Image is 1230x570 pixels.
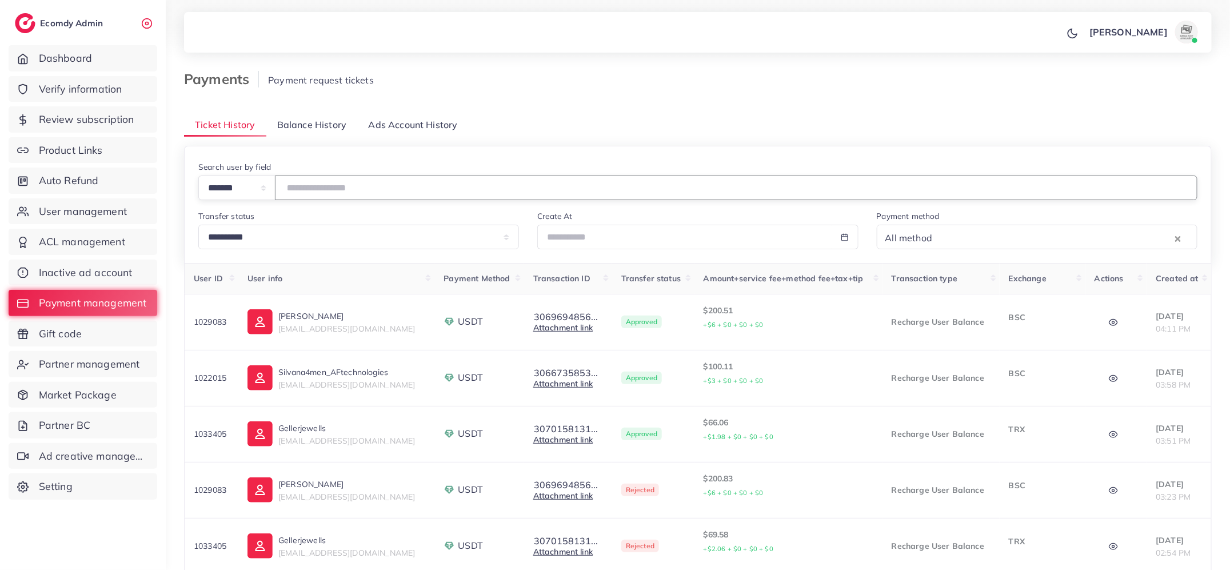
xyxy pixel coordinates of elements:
[39,265,133,280] span: Inactive ad account
[533,536,598,546] button: 3070158131...
[444,273,510,284] span: Payment Method
[39,51,92,66] span: Dashboard
[892,483,991,497] p: Recharge User Balance
[15,13,35,33] img: logo
[9,45,157,71] a: Dashboard
[247,533,273,559] img: ic-user-info.36bf1079.svg
[533,547,593,557] a: Attachment link
[533,435,593,445] a: Attachment link
[278,533,415,547] p: Gellerjewells
[1156,365,1202,379] p: [DATE]
[892,273,958,284] span: Transaction type
[704,472,873,500] p: $200.83
[444,540,455,552] img: payment
[533,312,598,322] button: 3069694856...
[458,483,483,496] span: USDT
[39,418,91,433] span: Partner BC
[9,106,157,133] a: Review subscription
[369,118,458,131] span: Ads Account History
[877,225,1197,249] div: Search for option
[278,309,415,323] p: [PERSON_NAME]
[1156,477,1202,491] p: [DATE]
[247,273,282,284] span: User info
[194,483,229,497] p: 1029083
[533,368,598,378] button: 3066735853...
[9,229,157,255] a: ACL management
[621,372,662,384] span: Approved
[1156,436,1191,446] span: 03:51 PM
[458,315,483,328] span: USDT
[39,173,99,188] span: Auto Refund
[278,421,415,435] p: Gellerjewells
[9,290,157,316] a: Payment management
[1175,21,1198,43] img: avatar
[1009,366,1076,380] p: BSC
[704,321,764,329] small: +$6 + $0 + $0 + $0
[39,204,127,219] span: User management
[621,316,662,328] span: Approved
[1156,380,1191,390] span: 03:58 PM
[621,428,662,440] span: Approved
[194,371,229,385] p: 1022015
[278,548,415,558] span: [EMAIL_ADDRESS][DOMAIN_NAME]
[1156,324,1191,334] span: 04:11 PM
[39,143,103,158] span: Product Links
[278,477,415,491] p: [PERSON_NAME]
[458,371,483,384] span: USDT
[9,443,157,469] a: Ad creative management
[247,477,273,503] img: ic-user-info.36bf1079.svg
[1156,548,1191,558] span: 02:54 PM
[533,480,598,490] button: 3069694856...
[39,357,140,372] span: Partner management
[1156,492,1191,502] span: 03:23 PM
[533,378,593,389] a: Attachment link
[444,484,455,496] img: payment
[9,351,157,377] a: Partner management
[444,316,455,328] img: payment
[194,539,229,553] p: 1033405
[458,539,483,552] span: USDT
[1009,310,1076,324] p: BSC
[1156,273,1199,284] span: Created at
[1175,232,1181,245] button: Clear Selected
[444,428,455,440] img: payment
[621,484,659,496] span: Rejected
[9,168,157,194] a: Auto Refund
[533,273,590,284] span: Transaction ID
[444,372,455,384] img: payment
[39,388,117,402] span: Market Package
[194,315,229,329] p: 1029083
[9,260,157,286] a: Inactive ad account
[704,377,764,385] small: +$3 + $0 + $0 + $0
[277,118,346,131] span: Balance History
[247,365,273,390] img: ic-user-info.36bf1079.svg
[198,210,254,222] label: Transfer status
[883,230,935,247] span: All method
[936,229,1172,247] input: Search for option
[1009,479,1076,492] p: BSC
[39,82,122,97] span: Verify information
[184,71,259,87] h3: Payments
[1009,422,1076,436] p: TRX
[1083,21,1203,43] a: [PERSON_NAME]avatar
[704,360,873,388] p: $100.11
[1095,273,1124,284] span: Actions
[278,324,415,334] span: [EMAIL_ADDRESS][DOMAIN_NAME]
[1156,533,1202,547] p: [DATE]
[1156,309,1202,323] p: [DATE]
[704,304,873,332] p: $200.51
[278,380,415,390] span: [EMAIL_ADDRESS][DOMAIN_NAME]
[15,13,106,33] a: logoEcomdy Admin
[877,210,940,222] label: Payment method
[704,489,764,497] small: +$6 + $0 + $0 + $0
[704,416,873,444] p: $66.06
[40,18,106,29] h2: Ecomdy Admin
[9,198,157,225] a: User management
[278,436,415,446] span: [EMAIL_ADDRESS][DOMAIN_NAME]
[1089,25,1168,39] p: [PERSON_NAME]
[198,161,271,173] label: Search user by field
[9,321,157,347] a: Gift code
[1009,273,1047,284] span: Exchange
[9,473,157,500] a: Setting
[9,412,157,439] a: Partner BC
